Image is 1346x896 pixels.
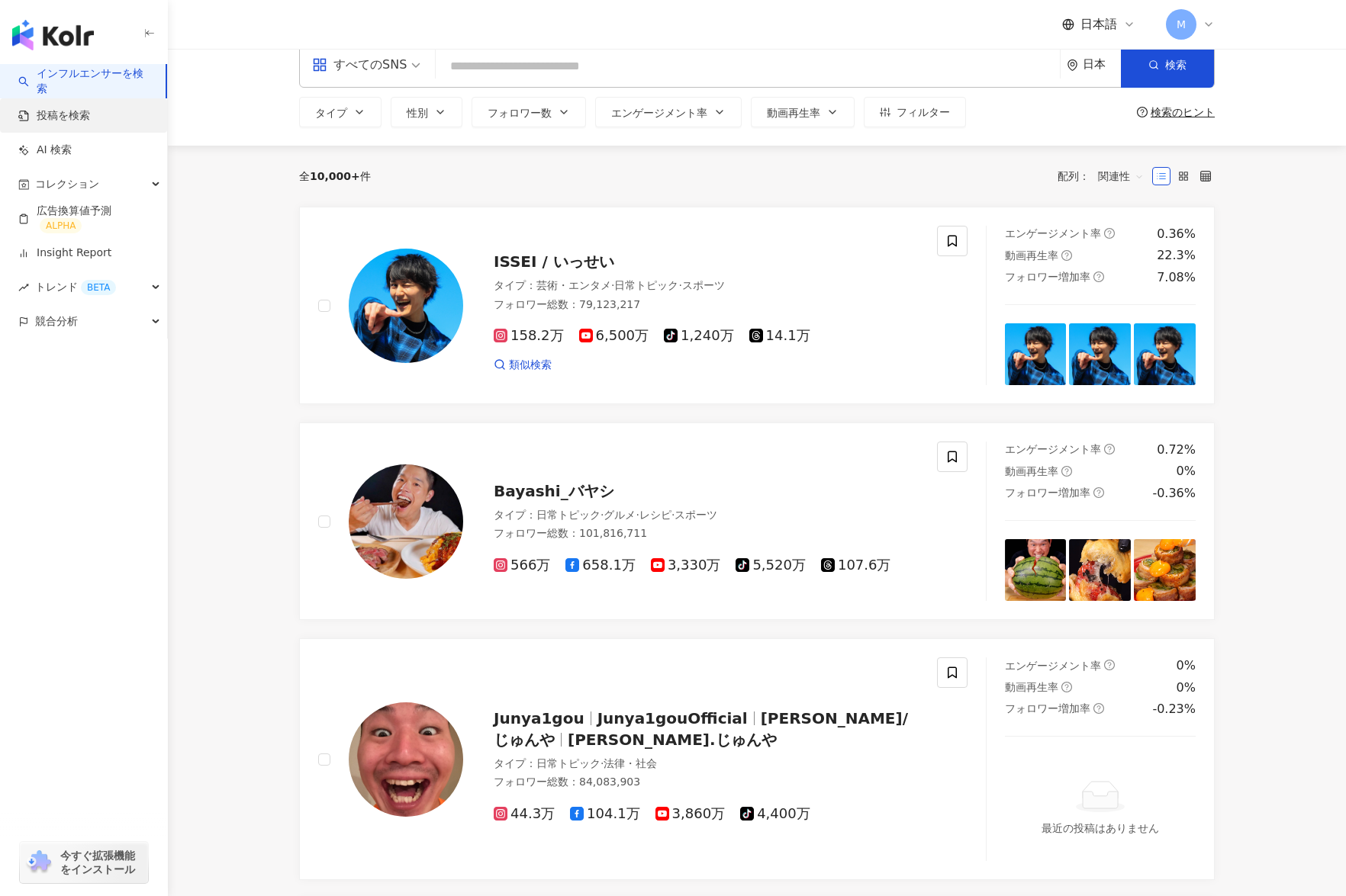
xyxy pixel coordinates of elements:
[614,279,678,291] span: 日常トピック
[299,638,1215,880] a: KOL AvatarJunya1gouJunya1gouOfficial[PERSON_NAME]/じゅんや[PERSON_NAME].じゅんやタイプ：日常トピック·法律・社会フォロワー総数：8...
[1152,485,1196,502] div: -0.36%
[740,806,810,822] span: 4,400万
[488,107,552,119] span: フォロワー数
[651,557,721,573] span: 3,330万
[1093,487,1104,498] span: question-circle
[18,204,155,234] a: 広告換算値予測ALPHA
[864,97,966,127] button: フィルター
[897,106,950,118] span: フィルター
[1157,226,1196,242] div: 0.36%
[568,731,777,749] span: [PERSON_NAME].じゅんや
[299,170,371,182] div: 全 件
[1005,539,1067,601] img: post-image
[601,509,604,521] span: ·
[1069,323,1131,385] img: post-image
[579,328,649,344] span: 6,500万
[536,279,611,291] span: 芸術・エンタメ
[1061,466,1072,477] span: question-circle
[494,756,919,772] div: タイプ ：
[536,757,601,769] span: 日常トピック
[312,53,407,77] div: すべてのSNS
[1134,323,1196,385] img: post-image
[310,170,360,182] span: 10,000+
[299,97,382,127] button: タイプ
[35,167,99,201] span: コレクション
[604,757,657,769] span: 法律・社会
[391,97,462,127] button: 性別
[636,509,639,521] span: ·
[315,107,347,119] span: タイプ
[751,97,855,127] button: 動画再生率
[1080,16,1117,33] span: 日本語
[536,509,601,521] span: 日常トピック
[12,20,94,50] img: logo
[597,709,748,727] span: Junya1gouOfficial
[494,806,555,822] span: 44.3万
[494,328,564,344] span: 158.2万
[494,709,908,749] span: [PERSON_NAME]/じゅんや
[1165,59,1187,71] span: 検索
[611,107,707,119] span: エンゲージメント率
[570,806,640,822] span: 104.1万
[1083,58,1121,71] div: 日本
[1005,249,1058,262] span: 動画再生率
[655,806,726,822] span: 3,860万
[494,709,584,727] span: Junya1gou
[35,270,116,304] span: トレンド
[1005,702,1090,715] span: フォロワー増加率
[611,279,614,291] span: ·
[1098,164,1144,188] span: 関連性
[18,282,29,293] span: rise
[81,280,116,295] div: BETA
[1061,682,1072,692] span: question-circle
[349,249,463,363] img: KOL Avatar
[678,279,681,291] span: ·
[595,97,742,127] button: エンゲージメント率
[1058,164,1152,188] div: 配列：
[472,97,586,127] button: フォロワー数
[1177,463,1196,480] div: 0%
[1104,228,1115,239] span: question-circle
[736,557,806,573] span: 5,520万
[1093,271,1104,282] span: question-circle
[494,358,552,373] a: 類似検索
[60,849,143,876] span: 今すぐ拡張機能をインストール
[671,509,675,521] span: ·
[1121,42,1214,88] button: 検索
[1005,660,1101,672] span: エンゲージメント率
[494,557,550,573] span: 566万
[1005,271,1090,283] span: フォロワー増加率
[35,304,78,339] span: 競合分析
[1005,681,1058,693] span: 動画再生率
[1157,247,1196,264] div: 22.3%
[1093,703,1104,714] span: question-circle
[494,526,919,541] div: フォロワー総数 ： 101,816,711
[767,107,820,119] span: 動画再生率
[675,509,717,521] span: スポーツ
[494,482,614,500] span: Bayashi_バヤシ
[299,207,1215,404] a: KOL AvatarISSEI / いっせいタイプ：芸術・エンタメ·日常トピック·スポーツフォロワー総数：79,123,217158.2万6,500万1,240万14.1万類似検索エンゲージメン...
[821,557,891,573] span: 107.6万
[494,297,919,313] div: フォロワー総数 ： 79,123,217
[18,108,90,124] a: 投稿を検索
[494,252,614,271] span: ISSEI / いっせい
[1157,442,1196,458] div: 0.72%
[407,107,428,119] span: 性別
[18,66,153,96] a: searchインフルエンサーを検索
[509,358,552,373] span: 類似検索
[1005,443,1101,455] span: エンゲージメント率
[494,508,919,523] div: タイプ ：
[1157,269,1196,286] div: 7.08%
[1177,657,1196,674] div: 0%
[1005,487,1090,499] span: フォロワー増加率
[1137,107,1148,117] span: question-circle
[1005,227,1101,239] span: エンゲージメント率
[1104,444,1115,454] span: question-circle
[1042,820,1159,837] div: 最近の投稿はありません
[1177,679,1196,696] div: 0%
[18,246,111,261] a: Insight Report
[349,464,463,579] img: KOL Avatar
[24,850,53,875] img: chrome extension
[1005,465,1058,477] span: 動画再生率
[18,143,72,158] a: AI 検索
